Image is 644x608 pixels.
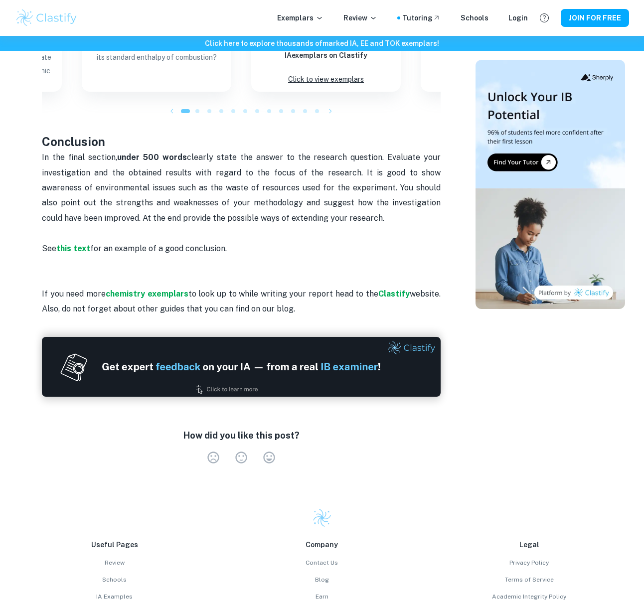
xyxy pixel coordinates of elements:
[461,12,488,23] a: Schools
[15,539,214,550] p: Useful Pages
[312,508,332,528] img: Clastify logo
[106,289,188,299] a: chemistry exemplars
[42,337,441,397] img: Ad
[476,60,625,309] img: Thumbnail
[42,289,106,299] span: If you need more
[42,135,105,149] strong: Conclusion
[15,575,214,584] a: Schools
[288,73,364,86] p: Click to view exemplars
[183,429,300,443] h6: How did you like this post?
[277,12,323,23] p: Exemplars
[15,8,78,28] img: Clastify logo
[15,558,214,567] a: Review
[402,12,441,23] a: Tutoring
[429,38,562,82] p: Does the time of cooking superfoods affect the vitamin C content that leaches into the water?
[561,9,629,27] button: JOIN FOR FREE
[222,592,422,601] a: Earn
[508,12,528,23] a: Login
[430,575,629,584] a: Terms of Service
[222,539,422,550] p: Company
[430,539,629,550] p: Legal
[188,289,378,299] span: to look up to while writing your report head to the
[343,12,377,23] p: Review
[536,9,553,26] button: Help and Feedback
[430,558,629,567] a: Privacy Policy
[90,244,227,253] span: for an example of a good conclusion.
[222,558,422,567] a: Contact Us
[222,575,422,584] a: Blog
[56,244,90,253] a: this text
[117,152,187,162] strong: under 500 words
[15,592,214,601] a: IA Examples
[2,38,642,49] h6: Click here to explore thousands of marked IA, EE and TOK exemplars !
[430,592,629,601] a: Academic Integrity Policy
[42,152,443,223] span: In the final section, clearly state the answer to the research question. Evaluate your investigat...
[378,289,410,299] a: Clastify
[90,38,223,82] p: Does the structure of an alcohol affect its standard enthalpy of combustion?
[42,244,56,253] span: See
